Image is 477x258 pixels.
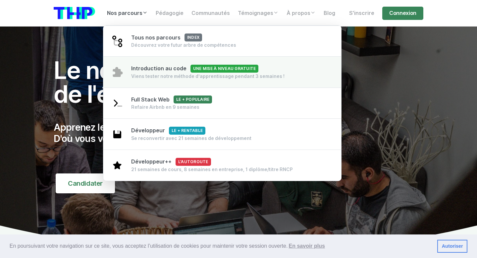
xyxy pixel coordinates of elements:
div: Viens tester notre méthode d’apprentissage pendant 3 semaines ! [131,73,285,80]
a: dismiss cookie message [437,240,467,253]
span: Une mise à niveau gratuite [190,65,258,73]
p: Apprenez les compétences D'où vous voulez, en communauté. [54,122,297,144]
span: index [185,33,202,41]
h1: Le nouveau standard de l'éducation. [54,58,297,106]
span: Introduction au code [131,65,258,72]
div: 21 semaines de cours, 8 semaines en entreprise, 1 diplôme/titre RNCP [131,166,293,173]
a: S'inscrire [345,7,378,20]
a: Candidater [56,173,115,193]
a: Connexion [382,7,423,20]
a: Communautés [187,7,234,20]
div: Refaire Airbnb en 9 semaines [131,104,212,110]
span: Tous nos parcours [131,34,202,41]
a: Nos parcours [103,7,152,20]
a: Développeur++L'autoroute 21 semaines de cours, 8 semaines en entreprise, 1 diplôme/titre RNCP [103,150,341,181]
img: git-4-38d7f056ac829478e83c2c2dd81de47b.svg [111,35,123,47]
img: puzzle-4bde4084d90f9635442e68fcf97b7805.svg [111,66,123,78]
span: Développeur [131,127,205,134]
a: Full Stack WebLe + populaire Refaire Airbnb en 9 semaines [103,88,341,119]
a: Introduction au codeUne mise à niveau gratuite Viens tester notre méthode d’apprentissage pendant... [103,56,341,88]
img: logo [54,7,95,19]
span: Développeur++ [131,159,211,165]
a: À propos [283,7,320,20]
span: Le + populaire [174,96,212,103]
img: save-2003ce5719e3e880618d2f866ea23079.svg [111,128,123,140]
a: Tous nos parcoursindex Découvrez votre futur arbre de compétences [103,26,341,57]
a: Blog [320,7,339,20]
div: Découvrez votre futur arbre de compétences [131,42,236,48]
span: L'autoroute [176,158,211,166]
div: Se reconvertir avec 21 semaines de développement [131,135,251,142]
a: DéveloppeurLe + rentable Se reconvertir avec 21 semaines de développement [103,118,341,150]
img: star-1b1639e91352246008672c7d0108e8fd.svg [111,159,123,171]
a: learn more about cookies [288,241,326,251]
a: Pédagogie [152,7,187,20]
span: Le + rentable [169,127,205,135]
span: En poursuivant votre navigation sur ce site, vous acceptez l’utilisation de cookies pour mainteni... [10,241,432,251]
span: Full Stack Web [131,97,212,103]
img: terminal-92af89cfa8d47c02adae11eb3e7f907c.svg [111,97,123,109]
a: Témoignages [234,7,283,20]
